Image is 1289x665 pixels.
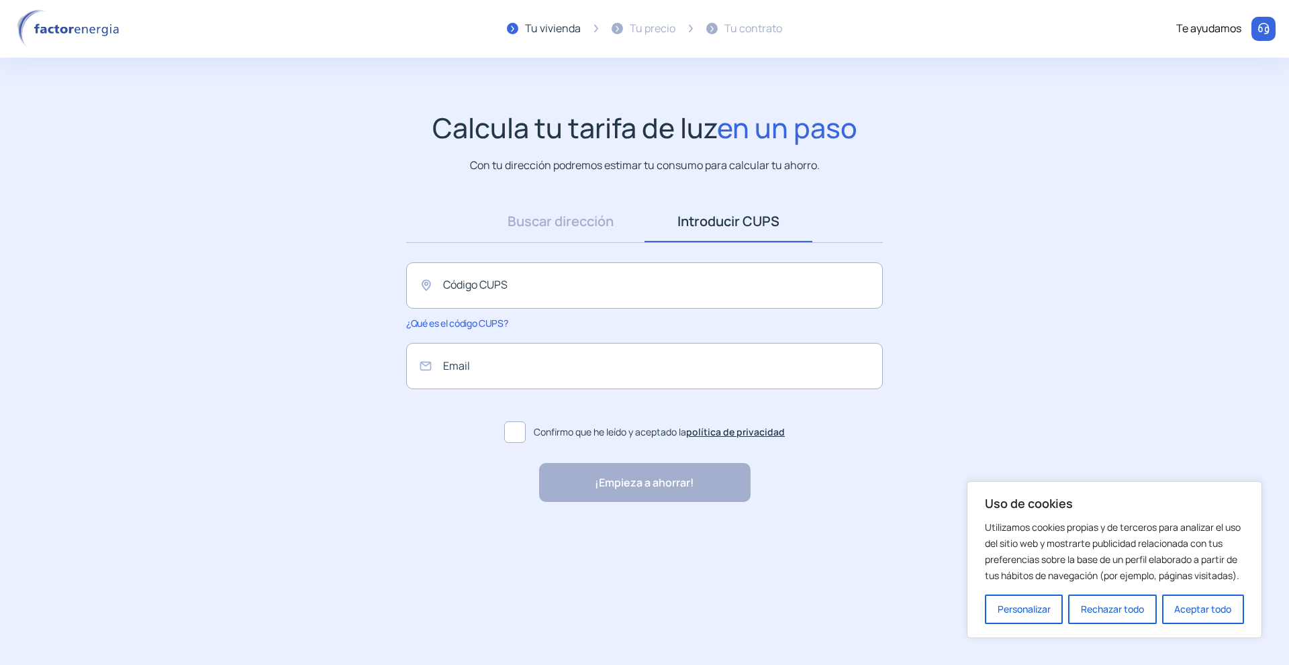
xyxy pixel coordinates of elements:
[724,20,782,38] div: Tu contrato
[1068,595,1156,624] button: Rechazar todo
[967,481,1262,638] div: Uso de cookies
[534,425,785,440] span: Confirmo que he leído y aceptado la
[1257,22,1270,36] img: llamar
[1162,595,1244,624] button: Aceptar todo
[406,317,508,329] span: ¿Qué es el código CUPS?
[470,157,820,174] p: Con tu dirección podremos estimar tu consumo para calcular tu ahorro.
[686,425,785,438] a: política de privacidad
[13,9,128,48] img: logo factor
[432,111,857,144] h1: Calcula tu tarifa de luz
[477,201,644,242] a: Buscar dirección
[1176,20,1241,38] div: Te ayudamos
[644,201,812,242] a: Introducir CUPS
[985,519,1244,584] p: Utilizamos cookies propias y de terceros para analizar el uso del sitio web y mostrarte publicida...
[717,109,857,146] span: en un paso
[525,20,581,38] div: Tu vivienda
[985,495,1244,511] p: Uso de cookies
[985,595,1063,624] button: Personalizar
[630,20,675,38] div: Tu precio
